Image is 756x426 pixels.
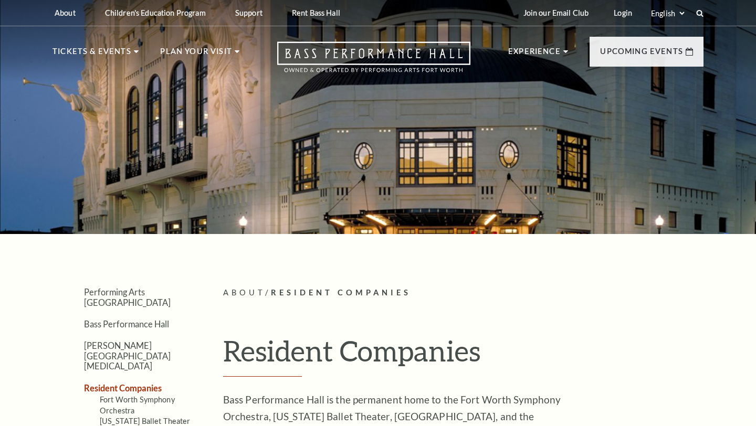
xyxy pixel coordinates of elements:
[649,8,686,18] select: Select:
[84,287,171,307] a: Performing Arts [GEOGRAPHIC_DATA]
[600,45,683,64] p: Upcoming Events
[271,288,411,297] span: Resident Companies
[84,340,171,371] a: [PERSON_NAME][GEOGRAPHIC_DATA][MEDICAL_DATA]
[84,383,162,393] a: Resident Companies
[52,45,131,64] p: Tickets & Events
[223,288,265,297] span: About
[100,417,191,425] a: [US_STATE] Ballet Theater
[100,395,175,414] a: Fort Worth Symphony Orchestra
[292,8,340,17] p: Rent Bass Hall
[105,8,206,17] p: Children's Education Program
[235,8,262,17] p: Support
[508,45,561,64] p: Experience
[223,286,703,300] p: /
[55,8,76,17] p: About
[84,319,169,329] a: Bass Performance Hall
[160,45,232,64] p: Plan Your Visit
[223,334,703,377] h1: Resident Companies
